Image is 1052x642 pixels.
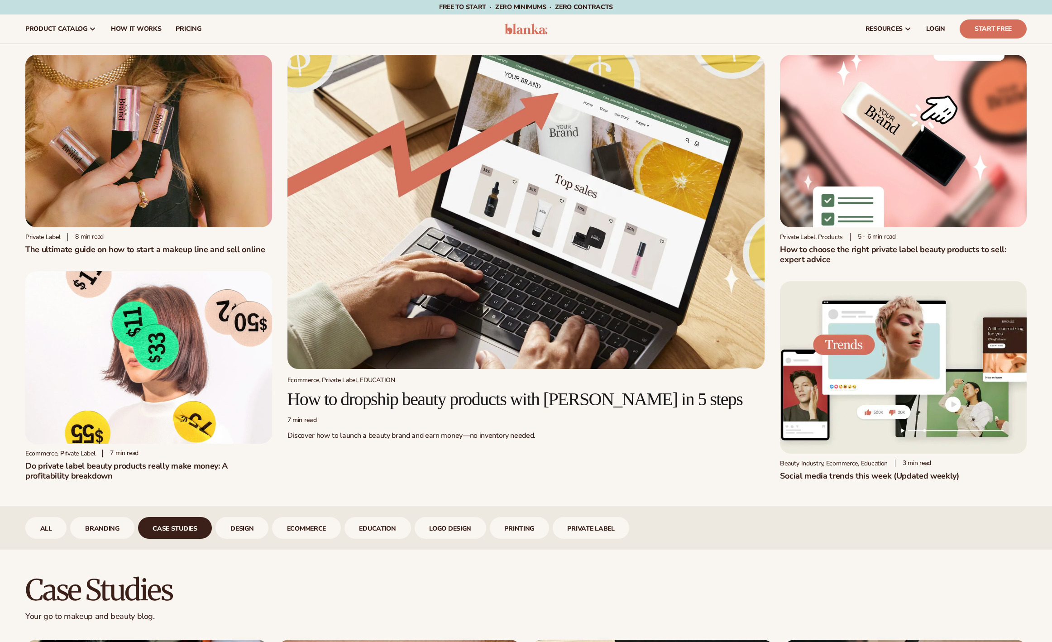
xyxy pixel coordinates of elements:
h1: The ultimate guide on how to start a makeup line and sell online [25,244,272,254]
a: Start Free [960,19,1027,38]
a: printing [490,517,549,539]
div: 7 min read [287,417,765,424]
img: Social media trends this week (Updated weekly) [780,281,1027,454]
a: Private Label [553,517,630,539]
div: 3 min read [895,460,931,467]
div: 1 / 9 [25,517,67,539]
h2: How to choose the right private label beauty products to sell: expert advice [780,244,1027,264]
span: product catalog [25,25,87,33]
div: 3 / 9 [138,517,212,539]
div: 9 / 9 [553,517,630,539]
a: How It Works [104,14,169,43]
span: resources [866,25,903,33]
a: All [25,517,67,539]
a: logo design [415,517,486,539]
a: case studies [138,517,212,539]
img: Private Label Beauty Products Click [780,55,1027,227]
div: 6 / 9 [344,517,411,539]
div: Ecommerce, Private Label, EDUCATION [287,376,765,384]
span: pricing [176,25,201,33]
a: design [215,517,268,539]
img: logo [505,24,548,34]
a: branding [70,517,134,539]
a: product catalog [18,14,104,43]
div: 8 / 9 [490,517,549,539]
a: LOGIN [919,14,952,43]
a: Person holding branded make up with a solid pink background Private label 8 min readThe ultimate ... [25,55,272,254]
div: 5 - 6 min read [850,233,896,241]
div: 7 / 9 [415,517,486,539]
h2: Do private label beauty products really make money: A profitability breakdown [25,461,272,481]
a: Growing money with ecommerce Ecommerce, Private Label, EDUCATION How to dropship beauty products ... [287,55,765,448]
img: Person holding branded make up with a solid pink background [25,55,272,227]
div: Private label [25,233,60,241]
div: 7 min read [102,450,139,457]
img: Growing money with ecommerce [287,55,765,369]
div: 8 min read [67,233,104,241]
a: Social media trends this week (Updated weekly) Beauty Industry, Ecommerce, Education 3 min readSo... [780,281,1027,481]
a: resources [858,14,919,43]
p: Discover how to launch a beauty brand and earn money—no inventory needed. [287,431,765,441]
a: pricing [168,14,208,43]
h2: Social media trends this week (Updated weekly) [780,471,1027,481]
a: Profitability of private label company Ecommerce, Private Label 7 min readDo private label beauty... [25,271,272,481]
div: Ecommerce, Private Label [25,450,95,457]
span: Free to start · ZERO minimums · ZERO contracts [439,3,613,11]
span: LOGIN [926,25,945,33]
div: 5 / 9 [272,517,341,539]
div: Private Label, Products [780,233,843,241]
div: Beauty Industry, Ecommerce, Education [780,460,888,467]
span: How It Works [111,25,162,33]
div: 4 / 9 [215,517,268,539]
img: Profitability of private label company [25,271,272,444]
div: 2 / 9 [70,517,134,539]
a: ecommerce [272,517,341,539]
a: Private Label Beauty Products Click Private Label, Products 5 - 6 min readHow to choose the right... [780,55,1027,264]
a: Education [344,517,411,539]
p: Your go to makeup and beauty blog. [25,611,1027,622]
h2: How to dropship beauty products with [PERSON_NAME] in 5 steps [287,389,765,409]
h2: case studies [25,575,1027,605]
